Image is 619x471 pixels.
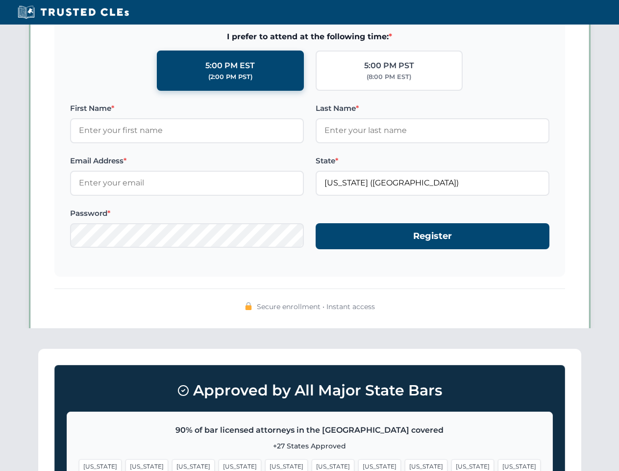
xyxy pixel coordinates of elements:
[367,72,411,82] div: (8:00 PM EST)
[316,223,549,249] button: Register
[70,208,304,219] label: Password
[79,441,541,451] p: +27 States Approved
[316,155,549,167] label: State
[245,302,252,310] img: 🔒
[205,59,255,72] div: 5:00 PM EST
[208,72,252,82] div: (2:00 PM PST)
[70,155,304,167] label: Email Address
[79,424,541,437] p: 90% of bar licensed attorneys in the [GEOGRAPHIC_DATA] covered
[364,59,414,72] div: 5:00 PM PST
[316,171,549,195] input: Florida (FL)
[70,30,549,43] span: I prefer to attend at the following time:
[70,103,304,114] label: First Name
[15,5,132,20] img: Trusted CLEs
[316,103,549,114] label: Last Name
[70,171,304,195] input: Enter your email
[257,301,375,312] span: Secure enrollment • Instant access
[316,118,549,143] input: Enter your last name
[70,118,304,143] input: Enter your first name
[67,377,553,404] h3: Approved by All Major State Bars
